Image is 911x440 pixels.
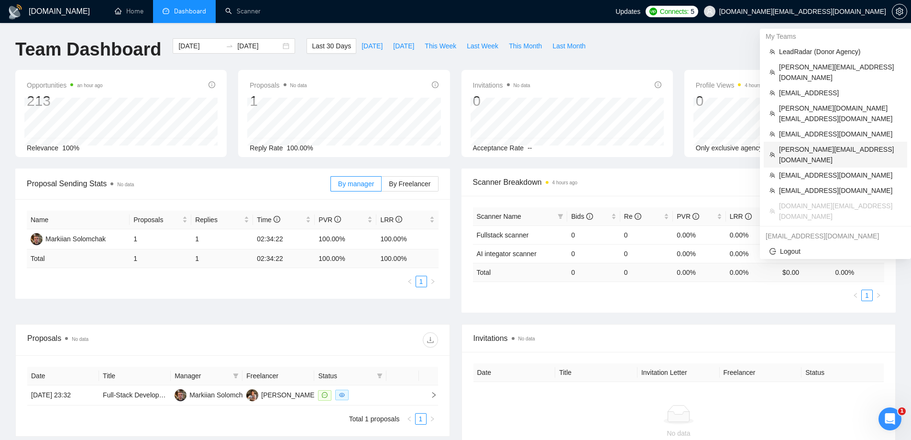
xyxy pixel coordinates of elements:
li: 1 [861,290,873,301]
a: searchScanner [225,7,261,15]
span: By manager [338,180,374,188]
span: 100.00% [287,144,313,152]
span: No data [72,337,88,342]
th: Date [27,367,99,385]
span: filter [558,214,563,219]
span: [EMAIL_ADDRESS][DOMAIN_NAME] [779,185,901,196]
span: Proposals [250,79,307,91]
span: to [226,42,233,50]
span: swap-right [226,42,233,50]
div: dima.mirov@gigradar.io [760,228,911,244]
span: [EMAIL_ADDRESS] [779,88,901,98]
div: Markiian Solomchak [45,234,106,244]
span: Last Week [467,41,498,51]
span: Opportunities [27,79,103,91]
td: 0.00% [726,226,779,244]
a: MSMarkiian Solomchak [31,235,106,242]
span: No data [514,83,530,88]
button: download [423,332,438,348]
span: info-circle [655,81,661,88]
td: 0 [620,263,673,282]
span: [DOMAIN_NAME][EMAIL_ADDRESS][DOMAIN_NAME] [779,201,901,222]
div: Markiian Solomchak [189,390,250,400]
a: Full-Stack Developer (Typescript/Node/React) – High-Performance SaaS Automation Tool [103,391,368,399]
span: left [407,279,413,284]
span: info-circle [432,81,439,88]
span: user [706,8,713,15]
span: Dashboard [174,7,206,15]
span: 100% [62,144,79,152]
span: Last 30 Days [312,41,351,51]
td: [DATE] 23:32 [27,385,99,406]
span: info-circle [586,213,593,220]
img: MS [31,233,43,245]
span: team [769,90,775,96]
span: Reply Rate [250,144,283,152]
span: team [769,69,775,75]
button: right [427,276,439,287]
button: right [427,413,438,425]
span: This Week [425,41,456,51]
button: [DATE] [356,38,388,54]
input: End date [237,41,281,51]
span: [EMAIL_ADDRESS][DOMAIN_NAME] [779,129,901,139]
td: 100.00% [315,229,376,249]
span: right [430,279,436,284]
td: 0 [567,226,620,244]
button: This Week [419,38,461,54]
span: Manager [175,371,229,381]
button: right [873,290,884,301]
span: Relevance [27,144,58,152]
td: 0.00 % [832,263,884,282]
span: info-circle [635,213,641,220]
span: filter [233,373,239,379]
td: 1 [191,229,253,249]
iframe: Intercom live chat [878,407,901,430]
span: -- [527,144,532,152]
span: Invitations [473,332,884,344]
td: 0 [620,226,673,244]
li: Total 1 proposals [349,413,400,425]
span: left [853,293,858,298]
button: Last Week [461,38,504,54]
span: dashboard [163,8,169,14]
span: info-circle [745,213,752,220]
td: 0.00% [673,244,725,263]
span: filter [377,373,383,379]
div: No data [481,428,877,439]
div: 1 [250,92,307,110]
span: Status [318,371,373,381]
a: setting [892,8,907,15]
span: No data [117,182,134,187]
span: download [423,336,438,344]
td: 02:34:22 [253,229,315,249]
span: [PERSON_NAME][EMAIL_ADDRESS][DOMAIN_NAME] [779,144,901,165]
span: team [769,131,775,137]
span: setting [892,8,907,15]
span: Re [624,213,641,220]
span: Scanner Name [477,213,521,220]
button: left [404,276,416,287]
span: right [876,293,881,298]
li: Previous Page [404,276,416,287]
th: Title [555,363,637,382]
td: 0.00 % [726,263,779,282]
span: PVR [318,216,341,224]
li: Next Page [427,276,439,287]
th: Title [99,367,171,385]
td: 100.00 % [376,249,438,268]
span: 5 [691,6,694,17]
button: Last Month [547,38,591,54]
td: 1 [191,249,253,268]
span: team [769,49,775,55]
span: By Freelancer [389,180,430,188]
span: Scanner Breakdown [473,176,885,188]
span: team [769,188,775,193]
div: 213 [27,92,103,110]
span: This Month [509,41,542,51]
span: [DATE] [362,41,383,51]
td: Full-Stack Developer (Typescript/Node/React) – High-Performance SaaS Automation Tool [99,385,171,406]
td: 02:34:22 [253,249,315,268]
th: Date [473,363,556,382]
span: [EMAIL_ADDRESS][DOMAIN_NAME] [779,170,901,181]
